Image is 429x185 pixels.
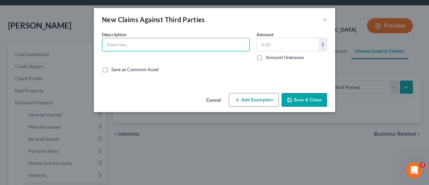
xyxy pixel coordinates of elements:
[257,38,319,51] input: 0.00
[201,94,226,107] button: Cancel
[111,66,159,73] label: Save as Common Asset
[102,38,249,51] input: Describe...
[256,31,273,38] label: Amount
[406,162,422,178] iframe: Intercom live chat
[319,38,327,51] div: $
[102,32,126,37] span: Description
[229,93,279,107] button: Add Exemption
[282,93,327,107] button: Save & Close
[102,15,205,24] div: New Claims Against Third Parties
[420,162,425,168] span: 2
[266,54,304,61] label: Amount Unknown
[322,15,327,24] button: ×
